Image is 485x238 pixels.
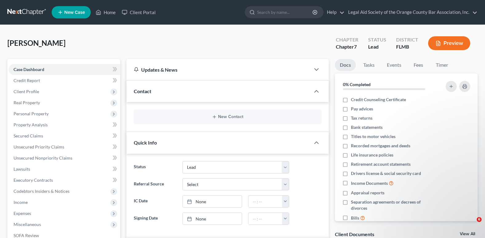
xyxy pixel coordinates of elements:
span: Titles to motor vehicles [351,133,396,140]
span: Unsecured Nonpriority Claims [14,155,72,161]
a: Executory Contracts [9,175,120,186]
div: FLMB [396,43,418,50]
a: Fees [409,59,428,71]
a: Unsecured Priority Claims [9,141,120,153]
span: Separation agreements or decrees of divorces [351,199,437,211]
span: Expenses [14,211,31,216]
a: Events [382,59,406,71]
button: Preview [428,36,470,50]
input: -- : -- [248,213,282,224]
input: -- : -- [248,196,282,207]
span: Client Profile [14,89,39,94]
a: Help [324,7,344,18]
label: Signing Date [131,212,179,225]
span: Secured Claims [14,133,43,138]
a: None [183,196,242,207]
span: Income Documents [351,180,388,186]
span: Case Dashboard [14,67,44,72]
span: Real Property [14,100,40,105]
span: Unsecured Priority Claims [14,144,64,149]
span: Executory Contracts [14,177,53,183]
span: Codebtors Insiders & Notices [14,188,70,194]
label: IC Date [131,195,179,208]
div: Client Documents [335,231,374,237]
label: Status [131,161,179,173]
a: Legal Aid Society of the Orange County Bar Association, Inc. [345,7,477,18]
span: Contact [134,88,151,94]
label: Referral Source [131,178,179,191]
a: Tasks [358,59,380,71]
span: Lawsuits [14,166,30,172]
span: Income [14,200,28,205]
span: Life insurance policies [351,152,393,158]
div: Chapter [336,36,358,43]
span: New Case [64,10,85,15]
span: Personal Property [14,111,49,116]
a: Credit Report [9,75,120,86]
span: Miscellaneous [14,222,41,227]
span: Recorded mortgages and deeds [351,143,410,149]
button: New Contact [139,114,316,119]
span: Bills [351,215,359,221]
a: Docs [335,59,356,71]
a: Home [93,7,119,18]
span: Appraisal reports [351,190,384,196]
a: View All [460,232,475,236]
a: Case Dashboard [9,64,120,75]
input: Search by name... [257,6,313,18]
span: Credit Report [14,78,40,83]
span: Retirement account statements [351,161,411,167]
a: None [183,213,242,224]
a: Unsecured Nonpriority Claims [9,153,120,164]
div: Chapter [336,43,358,50]
span: 7 [354,44,357,50]
div: Status [368,36,386,43]
div: Updates & News [134,66,303,73]
span: Credit Counseling Certificate [351,97,406,103]
span: Drivers license & social security card [351,170,421,177]
strong: 0% Completed [343,82,371,87]
span: Bank statements [351,124,383,130]
span: Tax returns [351,115,372,121]
a: Lawsuits [9,164,120,175]
iframe: Intercom live chat [464,217,479,232]
span: 6 [477,217,482,222]
span: Quick Info [134,140,157,145]
div: Lead [368,43,386,50]
span: Pay advices [351,106,373,112]
a: Client Portal [119,7,159,18]
div: District [396,36,418,43]
a: Property Analysis [9,119,120,130]
a: Timer [431,59,453,71]
span: SOFA Review [14,233,39,238]
span: [PERSON_NAME] [7,38,66,47]
a: Secured Claims [9,130,120,141]
span: Property Analysis [14,122,48,127]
